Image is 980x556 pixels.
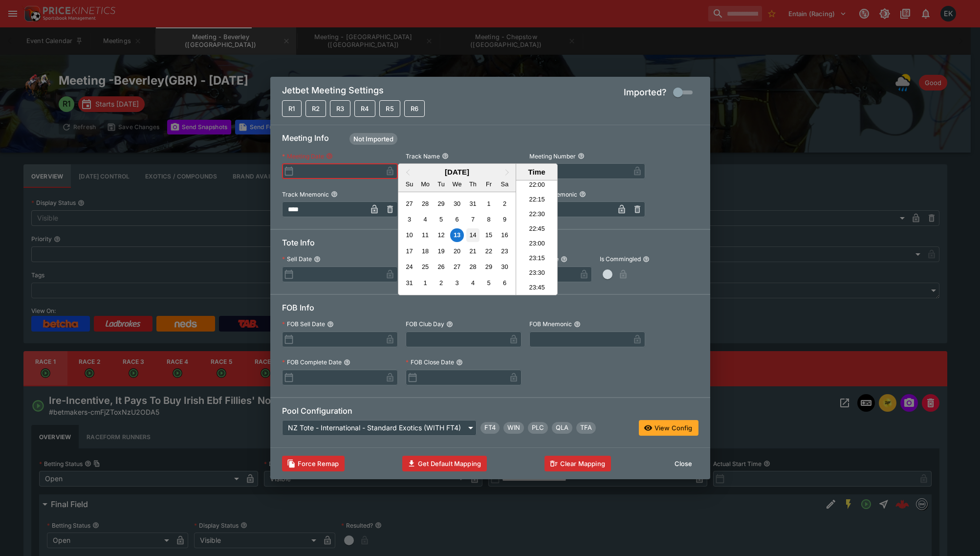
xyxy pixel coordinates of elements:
[466,228,479,242] div: Choose Thursday, August 14th, 2025
[419,213,432,226] div: Choose Monday, August 4th, 2025
[516,280,558,295] li: 23:45
[516,178,558,192] li: 22:00
[498,245,511,258] div: Choose Saturday, August 23rd, 2025
[482,245,495,258] div: Choose Friday, August 22nd, 2025
[482,276,495,289] div: Choose Friday, September 5th, 2025
[419,197,432,210] div: Choose Monday, July 28th, 2025
[516,180,558,295] ul: Time
[419,260,432,273] div: Choose Monday, August 25th, 2025
[466,213,479,226] div: Choose Thursday, August 7th, 2025
[450,197,463,210] div: Choose Wednesday, July 30th, 2025
[482,213,495,226] div: Choose Friday, August 8th, 2025
[419,178,432,191] div: Monday
[435,197,448,210] div: Choose Tuesday, July 29th, 2025
[516,266,558,280] li: 23:30
[450,276,463,289] div: Choose Wednesday, September 3rd, 2025
[498,178,511,191] div: Saturday
[419,276,432,289] div: Choose Monday, September 1st, 2025
[403,260,416,273] div: Choose Sunday, August 24th, 2025
[450,178,463,191] div: Wednesday
[398,168,516,176] h2: [DATE]
[450,245,463,258] div: Choose Wednesday, August 20th, 2025
[466,245,479,258] div: Choose Thursday, August 21st, 2025
[516,207,558,222] li: 22:30
[419,228,432,242] div: Choose Monday, August 11th, 2025
[498,276,511,289] div: Choose Saturday, September 6th, 2025
[498,213,511,226] div: Choose Saturday, August 9th, 2025
[403,178,416,191] div: Sunday
[482,228,495,242] div: Choose Friday, August 15th, 2025
[519,168,555,176] div: Time
[482,178,495,191] div: Friday
[401,196,512,291] div: Month August, 2025
[498,260,511,273] div: Choose Saturday, August 30th, 2025
[466,260,479,273] div: Choose Thursday, August 28th, 2025
[403,197,416,210] div: Choose Sunday, July 27th, 2025
[403,245,416,258] div: Choose Sunday, August 17th, 2025
[435,245,448,258] div: Choose Tuesday, August 19th, 2025
[450,260,463,273] div: Choose Wednesday, August 27th, 2025
[516,222,558,236] li: 22:45
[482,197,495,210] div: Choose Friday, August 1st, 2025
[435,260,448,273] div: Choose Tuesday, August 26th, 2025
[500,165,516,180] button: Next Month
[450,228,463,242] div: Choose Wednesday, August 13th, 2025
[435,228,448,242] div: Choose Tuesday, August 12th, 2025
[516,251,558,266] li: 23:15
[435,178,448,191] div: Tuesday
[419,245,432,258] div: Choose Monday, August 18th, 2025
[398,163,558,295] div: Choose Date and Time
[466,197,479,210] div: Choose Thursday, July 31st, 2025
[516,192,558,207] li: 22:15
[399,165,415,180] button: Previous Month
[466,276,479,289] div: Choose Thursday, September 4th, 2025
[435,213,448,226] div: Choose Tuesday, August 5th, 2025
[403,228,416,242] div: Choose Sunday, August 10th, 2025
[516,236,558,251] li: 23:00
[466,178,479,191] div: Thursday
[498,197,511,210] div: Choose Saturday, August 2nd, 2025
[482,260,495,273] div: Choose Friday, August 29th, 2025
[403,276,416,289] div: Choose Sunday, August 31st, 2025
[498,228,511,242] div: Choose Saturday, August 16th, 2025
[450,213,463,226] div: Choose Wednesday, August 6th, 2025
[403,213,416,226] div: Choose Sunday, August 3rd, 2025
[435,276,448,289] div: Choose Tuesday, September 2nd, 2025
